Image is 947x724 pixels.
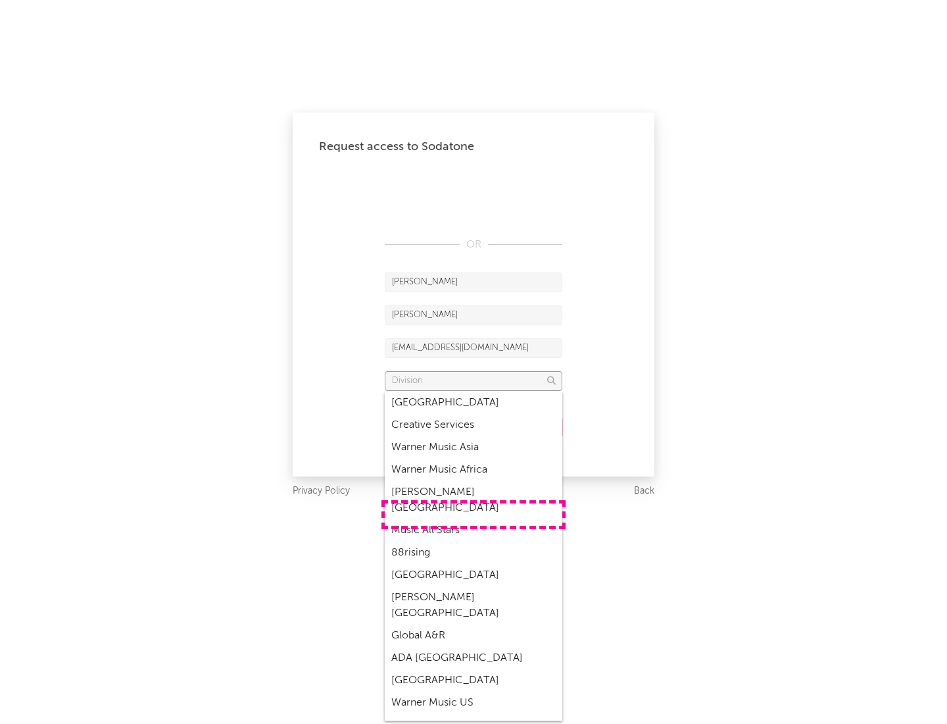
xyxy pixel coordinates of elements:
[385,647,562,669] div: ADA [GEOGRAPHIC_DATA]
[385,371,562,391] input: Division
[385,237,562,253] div: OR
[385,692,562,714] div: Warner Music US
[293,483,350,500] a: Privacy Policy
[385,564,562,586] div: [GEOGRAPHIC_DATA]
[634,483,654,500] a: Back
[385,436,562,459] div: Warner Music Asia
[385,481,562,519] div: [PERSON_NAME] [GEOGRAPHIC_DATA]
[319,139,628,155] div: Request access to Sodatone
[385,272,562,292] input: First Name
[385,338,562,358] input: Email
[385,305,562,325] input: Last Name
[385,586,562,625] div: [PERSON_NAME] [GEOGRAPHIC_DATA]
[385,669,562,692] div: [GEOGRAPHIC_DATA]
[385,625,562,647] div: Global A&R
[385,519,562,542] div: Music All Stars
[385,542,562,564] div: 88rising
[385,459,562,481] div: Warner Music Africa
[385,414,562,436] div: Creative Services
[385,392,562,414] div: [GEOGRAPHIC_DATA]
